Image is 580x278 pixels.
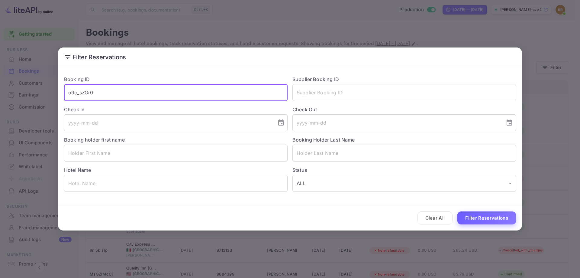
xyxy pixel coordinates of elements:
[64,175,288,192] input: Hotel Name
[58,47,522,67] h2: Filter Reservations
[64,106,288,113] label: Check In
[64,137,125,143] label: Booking holder first name
[64,84,288,101] input: Booking ID
[292,84,516,101] input: Supplier Booking ID
[292,106,516,113] label: Check Out
[292,114,501,131] input: yyyy-mm-dd
[292,166,516,174] label: Status
[64,114,272,131] input: yyyy-mm-dd
[292,175,516,192] div: ALL
[292,145,516,162] input: Holder Last Name
[292,137,355,143] label: Booking Holder Last Name
[64,76,90,82] label: Booking ID
[457,211,516,224] button: Filter Reservations
[503,117,515,129] button: Choose date
[64,167,91,173] label: Hotel Name
[64,145,288,162] input: Holder First Name
[292,76,339,82] label: Supplier Booking ID
[417,211,453,224] button: Clear All
[275,117,287,129] button: Choose date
